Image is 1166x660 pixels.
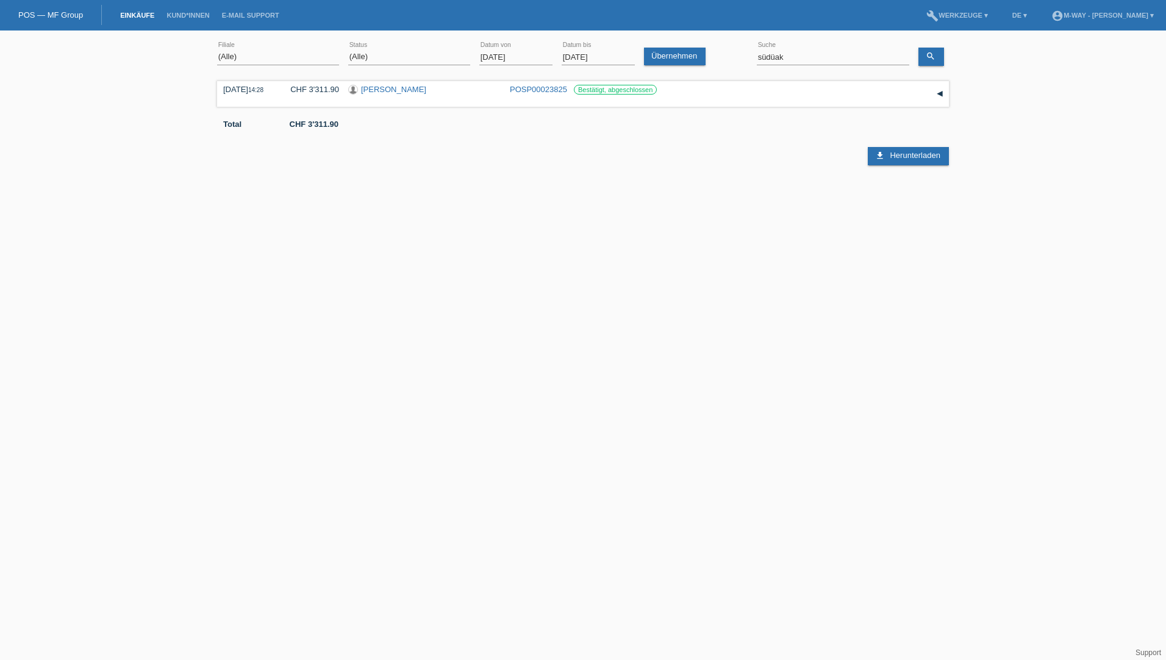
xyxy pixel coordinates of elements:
b: CHF 3'311.90 [290,120,338,129]
a: E-Mail Support [216,12,285,19]
a: POSP00023825 [510,85,567,94]
span: Herunterladen [890,151,940,160]
a: download Herunterladen [868,147,949,165]
b: Total [223,120,241,129]
a: search [918,48,944,66]
i: build [926,10,939,22]
div: [DATE] [223,85,272,94]
a: Übernehmen [644,48,706,65]
a: Kund*innen [160,12,215,19]
a: POS — MF Group [18,10,83,20]
a: Einkäufe [114,12,160,19]
i: download [875,151,885,160]
i: account_circle [1051,10,1064,22]
a: Support [1136,648,1161,657]
a: buildWerkzeuge ▾ [920,12,994,19]
div: auf-/zuklappen [931,85,949,103]
a: DE ▾ [1006,12,1033,19]
i: search [926,51,935,61]
span: 14:28 [248,87,263,93]
a: [PERSON_NAME] [361,85,426,94]
label: Bestätigt, abgeschlossen [574,85,657,95]
a: account_circlem-way - [PERSON_NAME] ▾ [1045,12,1160,19]
div: CHF 3'311.90 [281,85,339,94]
